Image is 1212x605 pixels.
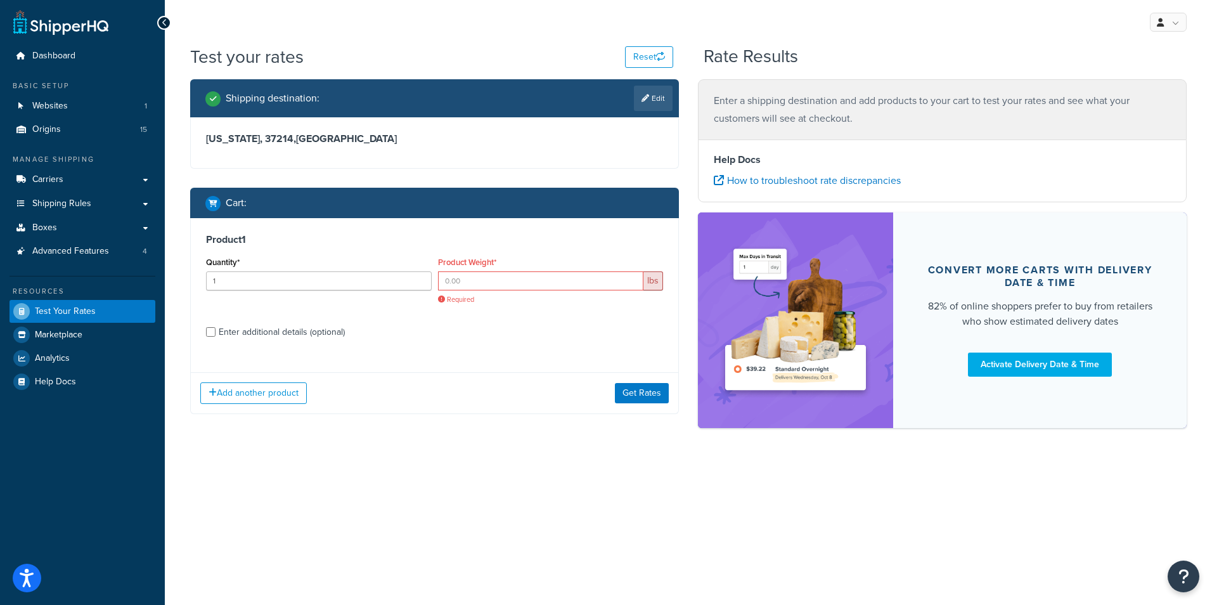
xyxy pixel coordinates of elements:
[206,233,663,246] h3: Product 1
[968,353,1112,377] a: Activate Delivery Date & Time
[438,257,496,267] label: Product Weight*
[10,94,155,118] li: Websites
[35,306,96,317] span: Test Your Rates
[143,246,147,257] span: 4
[219,323,345,341] div: Enter additional details (optional)
[643,271,663,290] span: lbs
[10,154,155,165] div: Manage Shipping
[140,124,147,135] span: 15
[714,152,1171,167] h4: Help Docs
[924,299,1156,329] div: 82% of online shoppers prefer to buy from retailers who show estimated delivery dates
[438,295,664,304] span: Required
[226,197,247,209] h2: Cart :
[10,94,155,118] a: Websites1
[10,240,155,263] li: Advanced Features
[226,93,319,104] h2: Shipping destination :
[615,383,669,403] button: Get Rates
[625,46,673,68] button: Reset
[32,198,91,209] span: Shipping Rules
[704,47,798,67] h2: Rate Results
[10,240,155,263] a: Advanced Features4
[438,271,644,290] input: 0.00
[32,124,61,135] span: Origins
[10,118,155,141] li: Origins
[206,271,432,290] input: 0.0
[1168,561,1199,592] button: Open Resource Center
[634,86,673,111] a: Edit
[35,377,76,387] span: Help Docs
[10,300,155,323] a: Test Your Rates
[717,231,874,408] img: feature-image-ddt-36eae7f7280da8017bfb280eaccd9c446f90b1fe08728e4019434db127062ab4.png
[10,370,155,393] a: Help Docs
[32,246,109,257] span: Advanced Features
[924,264,1156,289] div: Convert more carts with delivery date & time
[145,101,147,112] span: 1
[10,347,155,370] a: Analytics
[10,168,155,192] a: Carriers
[190,44,304,69] h1: Test your rates
[714,173,901,188] a: How to troubleshoot rate discrepancies
[10,44,155,68] a: Dashboard
[714,92,1171,127] p: Enter a shipping destination and add products to your cart to test your rates and see what your c...
[206,133,663,145] h3: [US_STATE], 37214 , [GEOGRAPHIC_DATA]
[10,323,155,346] a: Marketplace
[10,286,155,297] div: Resources
[10,118,155,141] a: Origins15
[35,330,82,341] span: Marketplace
[10,216,155,240] a: Boxes
[10,192,155,216] a: Shipping Rules
[32,174,63,185] span: Carriers
[206,257,240,267] label: Quantity*
[200,382,307,404] button: Add another product
[10,81,155,91] div: Basic Setup
[32,51,75,62] span: Dashboard
[35,353,70,364] span: Analytics
[206,327,216,337] input: Enter additional details (optional)
[32,101,68,112] span: Websites
[32,223,57,233] span: Boxes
